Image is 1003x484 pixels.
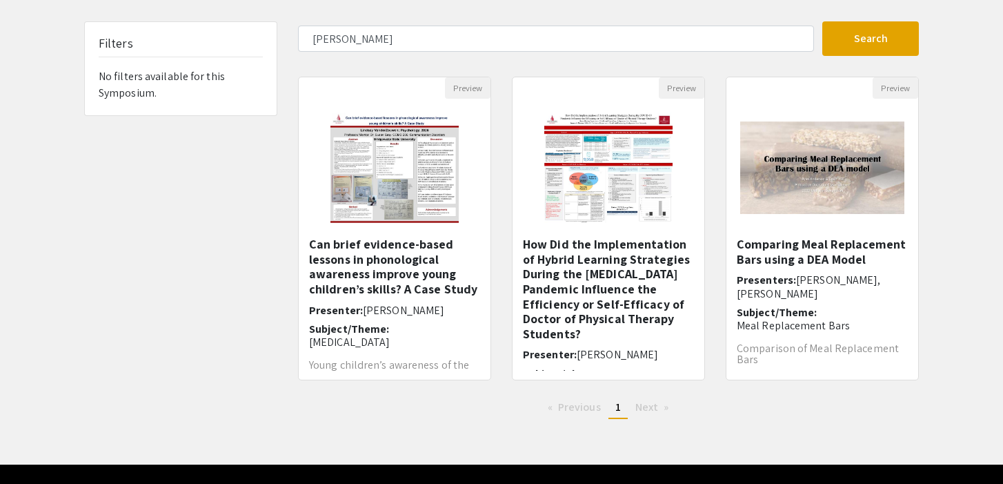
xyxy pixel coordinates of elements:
h5: How Did the Implementation of Hybrid Learning Strategies During the [MEDICAL_DATA] Pandemic Influ... [523,237,694,341]
h6: Presenter: [523,348,694,361]
button: Preview [445,77,490,99]
button: Preview [659,77,704,99]
p: Meal Replacement Bars [737,319,908,332]
h6: Presenter: [309,304,480,317]
span: [PERSON_NAME] [577,347,658,362]
h5: Filters [99,36,133,51]
h6: Presenters: [737,273,908,300]
div: Open Presentation <p>Comparing Meal Replacement Bars using a DEA Model</p> [726,77,919,380]
span: Next [635,400,658,414]
button: Search [822,21,919,56]
span: Subject/Theme: [309,322,389,336]
p: Young children’s awareness of the sound structure of words, called Phonological [309,360,480,393]
div: Open Presentation <p class="ql-align-center"><span style="color: black;">How Did the Implementati... [512,77,705,380]
span: [PERSON_NAME] [363,303,444,318]
input: Search Keyword(s) Or Author(s) [298,26,814,52]
button: Preview [873,77,918,99]
span: Subject/Theme: [523,367,603,381]
div: Open Presentation <p>Can brief evidence-based lessons in phonological awareness improve&nbsp;</p>... [298,77,491,380]
img: <p>Can brief evidence-based lessons in phonological awareness improve&nbsp;</p><p>young children’... [317,99,473,237]
h5: Can brief evidence-based lessons in phonological awareness improve young children’s skills? A Cas... [309,237,480,296]
span: Subject/Theme: [737,305,817,320]
span: 1 [615,400,621,414]
div: No filters available for this Symposium. [85,22,277,115]
p: [MEDICAL_DATA] [309,336,480,349]
img: <p>Comparing Meal Replacement Bars using a DEA Model</p> [726,108,918,228]
h5: Comparing Meal Replacement Bars using a DEA Model [737,237,908,267]
iframe: Chat [10,422,59,474]
span: [PERSON_NAME], [PERSON_NAME] [737,273,881,300]
ul: Pagination [298,397,919,419]
img: <p class="ql-align-center"><span style="color: black;">How Did the Implementation of Hybrid Learn... [530,99,687,237]
span: Previous [558,400,601,414]
p: Comparison of Meal Replacement Bars [737,343,908,365]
